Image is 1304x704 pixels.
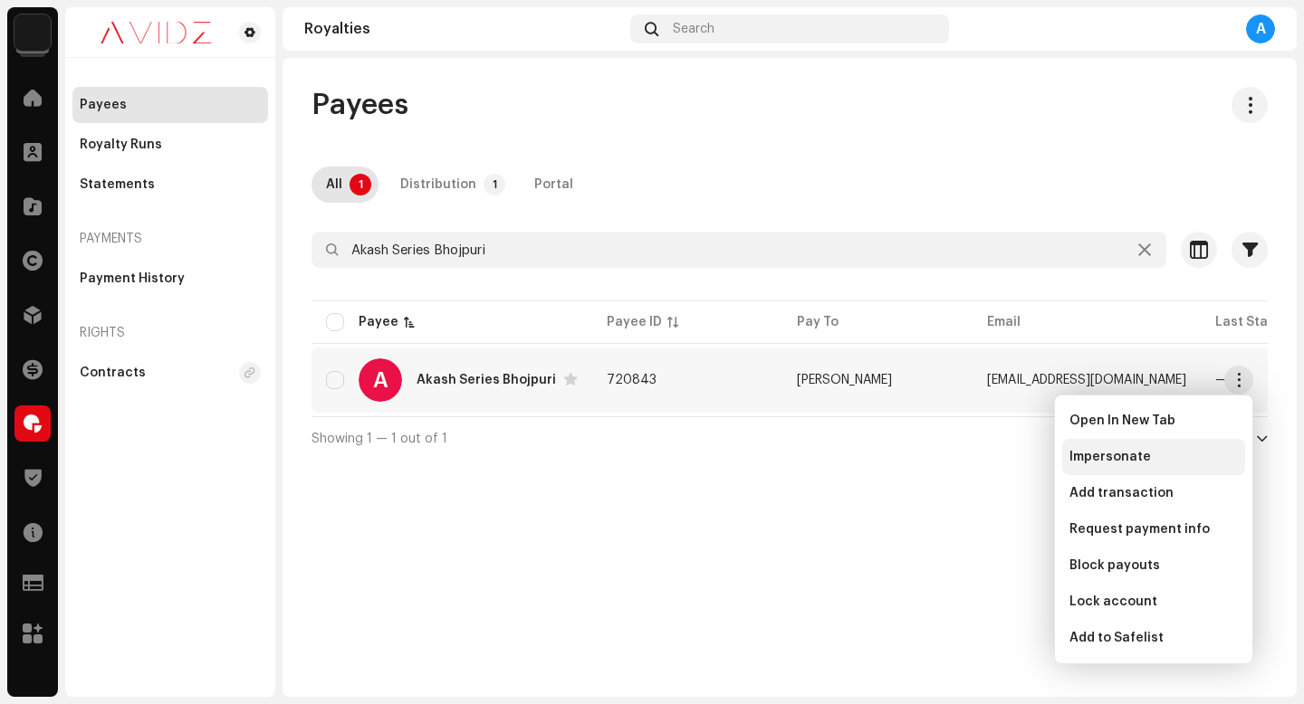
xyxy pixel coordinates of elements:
span: Add transaction [1069,486,1174,500]
div: Royalties [304,22,623,36]
div: Payee [359,313,398,331]
div: Payment History [80,271,185,286]
div: A [359,358,402,402]
div: Contracts [80,366,146,380]
input: Search [312,232,1166,268]
div: Payee ID [607,313,662,331]
img: 0c631eef-60b6-411a-a233-6856366a70de [80,22,232,43]
re-a-nav-header: Payments [72,217,268,261]
span: 720843 [607,374,657,386]
span: Block payouts [1069,558,1160,573]
span: — [1215,374,1227,386]
div: All [326,166,342,203]
re-a-nav-header: Rights [72,311,268,355]
span: Showing 1 — 1 out of 1 [312,433,447,445]
span: Add to Safelist [1069,631,1164,645]
span: sanjayd213141@gmail.com [987,374,1186,386]
div: A [1246,14,1275,43]
span: Impersonate [1069,450,1151,464]
div: Akash Series Bhojpuri [417,374,556,386]
div: Portal [534,166,573,203]
span: Open In New Tab [1069,414,1175,428]
div: Statements [80,177,155,192]
re-m-nav-item: Royalty Runs [72,127,268,163]
img: 10d72f0b-d06a-424f-aeaa-9c9f537e57b6 [14,14,51,51]
re-m-nav-item: Contracts [72,355,268,391]
p-badge: 1 [350,174,371,195]
div: Payees [80,98,127,112]
span: Payees [312,87,408,123]
span: Lock account [1069,595,1157,609]
re-m-nav-item: Statements [72,166,268,203]
re-m-nav-item: Payees [72,87,268,123]
span: Sanjay Ram [797,374,892,386]
re-m-nav-item: Payment History [72,261,268,297]
div: Distribution [400,166,476,203]
span: Request payment info [1069,522,1210,537]
p-badge: 1 [484,174,505,195]
span: Search [673,22,714,36]
div: Royalty Runs [80,138,162,152]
